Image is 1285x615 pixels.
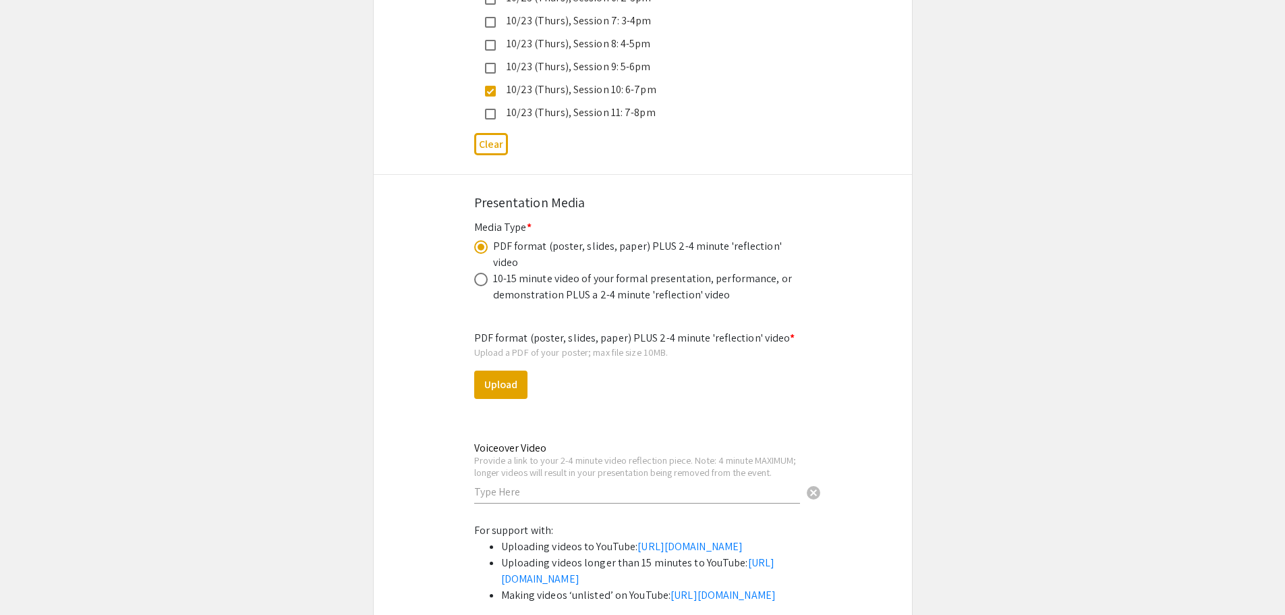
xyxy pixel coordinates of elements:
[501,556,775,586] a: [URL][DOMAIN_NAME]
[501,587,811,604] li: Making videos ‘unlisted’ on YouTube:
[496,105,779,121] div: 10/23 (Thurs), Session 11: 7-8pm
[474,346,811,358] div: Upload a PDF of your poster; max file size 10MB.
[496,13,779,29] div: 10/23 (Thurs), Session 7: 3-4pm
[474,331,795,345] mat-label: PDF format (poster, slides, paper) PLUS 2-4 minute 'reflection' video
[493,238,797,271] div: PDF format (poster, slides, paper) PLUS 2-4 minute 'reflection' video
[474,220,532,234] mat-label: Media Type
[800,478,827,505] button: Clear
[670,588,776,602] a: [URL][DOMAIN_NAME]
[501,555,811,587] li: Uploading videos longer than 15 minutes to YouTube:
[805,485,822,501] span: cancel
[496,59,779,75] div: 10/23 (Thurs), Session 9: 5-6pm
[474,192,811,213] div: Presentation Media
[474,523,554,537] span: For support with:
[496,36,779,52] div: 10/23 (Thurs), Session 8: 4-5pm
[474,441,546,455] mat-label: Voiceover Video
[637,539,743,554] a: [URL][DOMAIN_NAME]
[474,133,508,155] button: Clear
[496,82,779,98] div: 10/23 (Thurs), Session 10: 6-7pm
[474,454,800,478] div: Provide a link to your 2-4 minute video reflection piece. Note: 4 minute MAXIMUM; longer videos w...
[493,271,797,303] div: 10-15 minute video of your formal presentation, performance, or demonstration PLUS a 2-4 minute '...
[474,371,527,399] button: Upload
[501,539,811,555] li: Uploading videos to YouTube:
[10,554,57,605] iframe: Chat
[474,485,800,499] input: Type Here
